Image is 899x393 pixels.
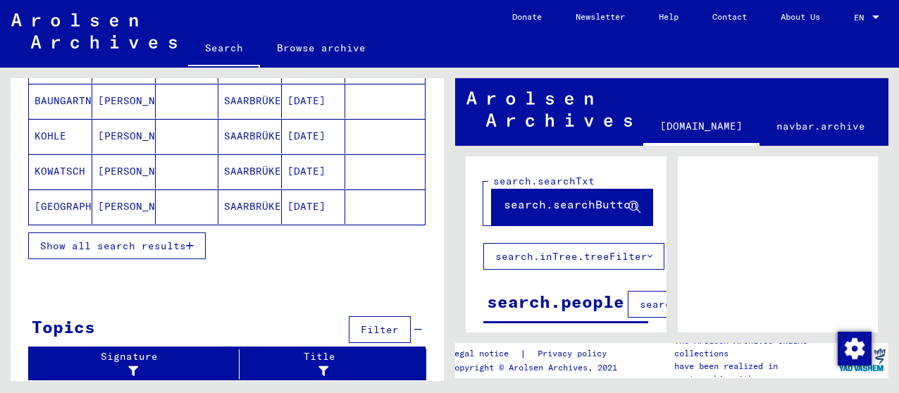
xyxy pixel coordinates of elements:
span: Filter [361,323,399,336]
button: search.searchButton [492,182,652,225]
p: have been realized in partnership with [674,360,834,385]
mat-cell: KOHLE [29,119,92,154]
p: The Arolsen Archives online collections [674,335,834,360]
button: Show all search results [28,232,206,259]
img: Arolsen_neg.svg [466,92,632,127]
mat-cell: KOWATSCH [29,154,92,189]
img: Arolsen_neg.svg [11,13,177,49]
mat-cell: [GEOGRAPHIC_DATA] [29,189,92,224]
mat-cell: [DATE] [282,84,345,118]
div: Change consent [837,331,871,365]
mat-cell: SAARBRÜKEN [218,189,282,224]
div: | [449,347,624,361]
mat-cell: [DATE] [282,154,345,189]
mat-cell: SAARBRÜKEN [218,154,282,189]
mat-cell: [PERSON_NAME] [92,154,156,189]
span: EN [854,13,869,23]
div: Title [245,349,398,379]
a: navbar.archive [759,109,882,143]
div: Signature [35,349,242,379]
a: Legal notice [449,347,520,361]
mat-cell: SAARBRÜKEN [218,84,282,118]
mat-cell: [PERSON_NAME] [92,189,156,224]
a: [DOMAIN_NAME] [643,109,759,146]
mat-cell: [DATE] [282,119,345,154]
a: Search [188,31,260,68]
div: Signature [35,349,228,379]
button: Filter [349,316,411,343]
mat-label: search.searchTxt [493,175,595,187]
span: search.columnFilter.filter [640,298,804,311]
mat-cell: SAARBRÜKEN [218,119,282,154]
mat-cell: [PERSON_NAME] [92,84,156,118]
a: Browse archive [260,31,383,65]
span: Show all search results [40,239,186,252]
p: Copyright © Arolsen Archives, 2021 [449,361,624,374]
a: Privacy policy [526,347,624,361]
div: search.people [487,289,624,314]
div: Title [245,349,412,379]
mat-cell: [DATE] [282,189,345,224]
div: Topics [32,314,95,339]
button: search.columnFilter.filter [628,291,816,318]
img: Change consent [838,332,872,366]
span: search.searchButton [504,197,638,211]
mat-cell: [PERSON_NAME] [92,119,156,154]
button: search.inTree.treeFilter [483,243,664,270]
img: yv_logo.png [836,342,888,378]
mat-cell: BAUNGARTNER [29,84,92,118]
